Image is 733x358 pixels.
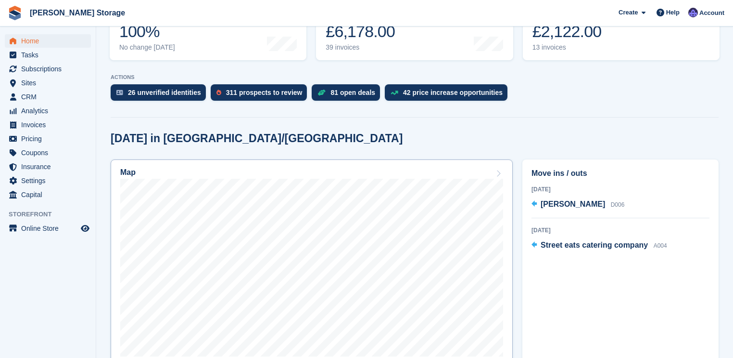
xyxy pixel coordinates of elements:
span: Create [619,8,638,17]
h2: [DATE] in [GEOGRAPHIC_DATA]/[GEOGRAPHIC_DATA] [111,132,403,145]
span: Home [21,34,79,48]
div: 81 open deals [330,89,375,96]
a: menu [5,188,91,201]
a: menu [5,222,91,235]
a: menu [5,160,91,173]
div: £2,122.00 [532,22,602,41]
span: Pricing [21,132,79,146]
div: 13 invoices [532,43,602,52]
a: menu [5,174,91,187]
div: £6,178.00 [326,22,397,41]
div: 100% [119,22,175,41]
span: Analytics [21,104,79,118]
div: 42 price increase opportunities [403,89,503,96]
a: menu [5,62,91,76]
div: 26 unverified identities [128,89,201,96]
a: 81 open deals [312,84,385,106]
a: menu [5,146,91,159]
span: Help [666,8,680,17]
span: Capital [21,188,79,201]
p: ACTIONS [111,74,719,80]
span: CRM [21,90,79,104]
img: verify_identity-adf6edd0f0f0b5bbfe63781bf79b02c33cf7c696d77639b501bdc392416b5a36.svg [116,90,123,95]
a: 311 prospects to review [211,84,312,106]
span: Subscriptions [21,62,79,76]
span: Coupons [21,146,79,159]
span: Insurance [21,160,79,173]
a: [PERSON_NAME] D006 [531,199,624,211]
img: Tim Sinnott [688,8,698,17]
h2: Move ins / outs [531,168,709,179]
div: 311 prospects to review [226,89,303,96]
a: menu [5,48,91,62]
span: Account [699,8,724,18]
span: Storefront [9,210,96,219]
div: [DATE] [531,226,709,235]
span: Sites [21,76,79,90]
a: 26 unverified identities [111,84,211,106]
div: [DATE] [531,185,709,194]
span: [PERSON_NAME] [541,200,605,208]
div: 39 invoices [326,43,397,52]
a: menu [5,34,91,48]
a: menu [5,132,91,146]
a: menu [5,118,91,132]
a: menu [5,104,91,118]
img: price_increase_opportunities-93ffe204e8149a01c8c9dc8f82e8f89637d9d84a8eef4429ea346261dce0b2c0.svg [391,91,398,95]
span: Invoices [21,118,79,132]
a: menu [5,90,91,104]
a: Street eats catering company A004 [531,239,667,252]
span: Online Store [21,222,79,235]
a: Preview store [79,223,91,234]
span: Settings [21,174,79,187]
a: 42 price increase opportunities [385,84,512,106]
a: [PERSON_NAME] Storage [26,5,129,21]
div: No change [DATE] [119,43,175,52]
h2: Map [120,168,136,177]
img: stora-icon-8386f47178a22dfd0bd8f6a31ec36ba5ce8667c1dd55bd0f319d3a0aa187defe.svg [8,6,22,20]
a: menu [5,76,91,90]
img: prospect-51fa495bee0391a8d652442698ab0144808aea92771e9ea1ae160a38d050c398.svg [216,90,221,95]
img: deal-1b604bf984904fb50ccaf53a9ad4b4a5d6e5aea283cecdc64d6e3604feb123c2.svg [317,89,326,96]
span: Street eats catering company [541,241,648,249]
span: A004 [654,242,667,249]
span: Tasks [21,48,79,62]
span: D006 [611,201,625,208]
